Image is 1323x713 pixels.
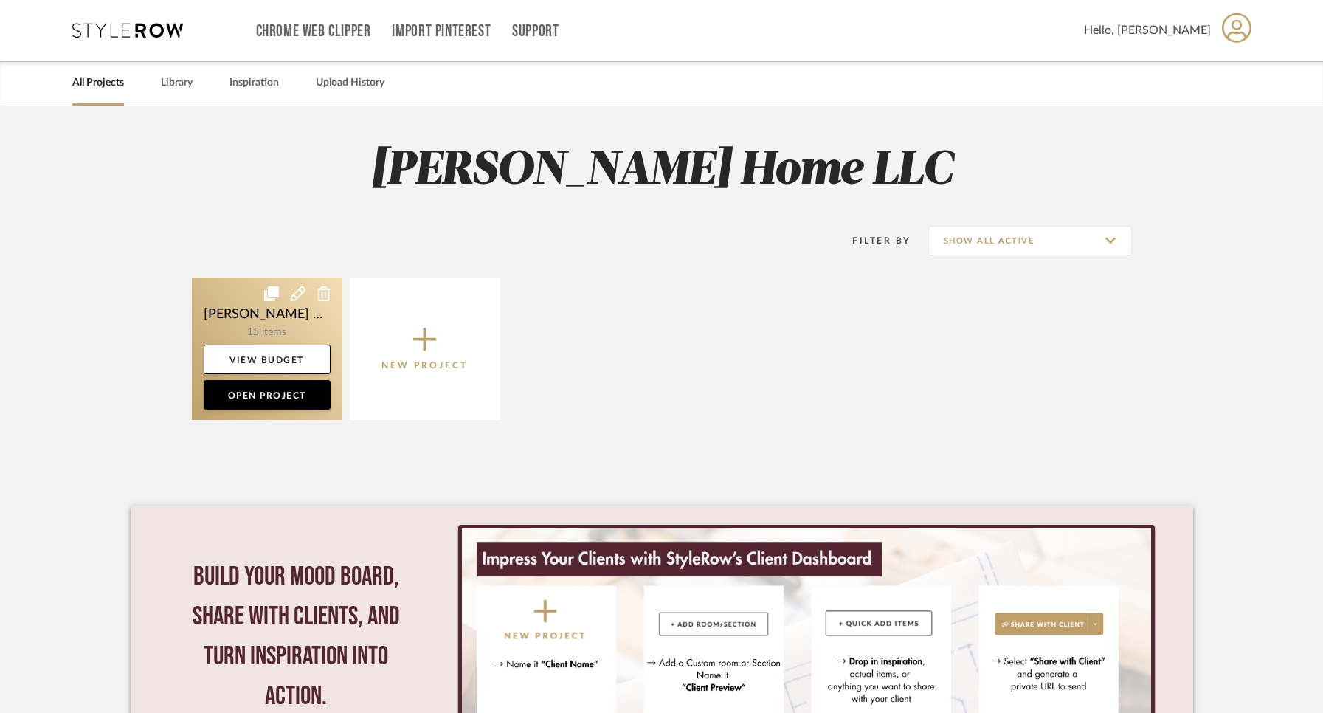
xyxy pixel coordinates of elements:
[381,358,468,373] p: New Project
[161,73,193,93] a: Library
[204,380,331,410] a: Open Project
[1084,21,1211,39] span: Hello, [PERSON_NAME]
[131,143,1193,199] h2: [PERSON_NAME] Home LLC
[72,73,124,93] a: All Projects
[204,345,331,374] a: View Budget
[392,25,491,38] a: Import Pinterest
[350,278,500,420] button: New Project
[512,25,559,38] a: Support
[316,73,384,93] a: Upload History
[256,25,371,38] a: Chrome Web Clipper
[229,73,279,93] a: Inspiration
[834,233,911,248] div: Filter By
